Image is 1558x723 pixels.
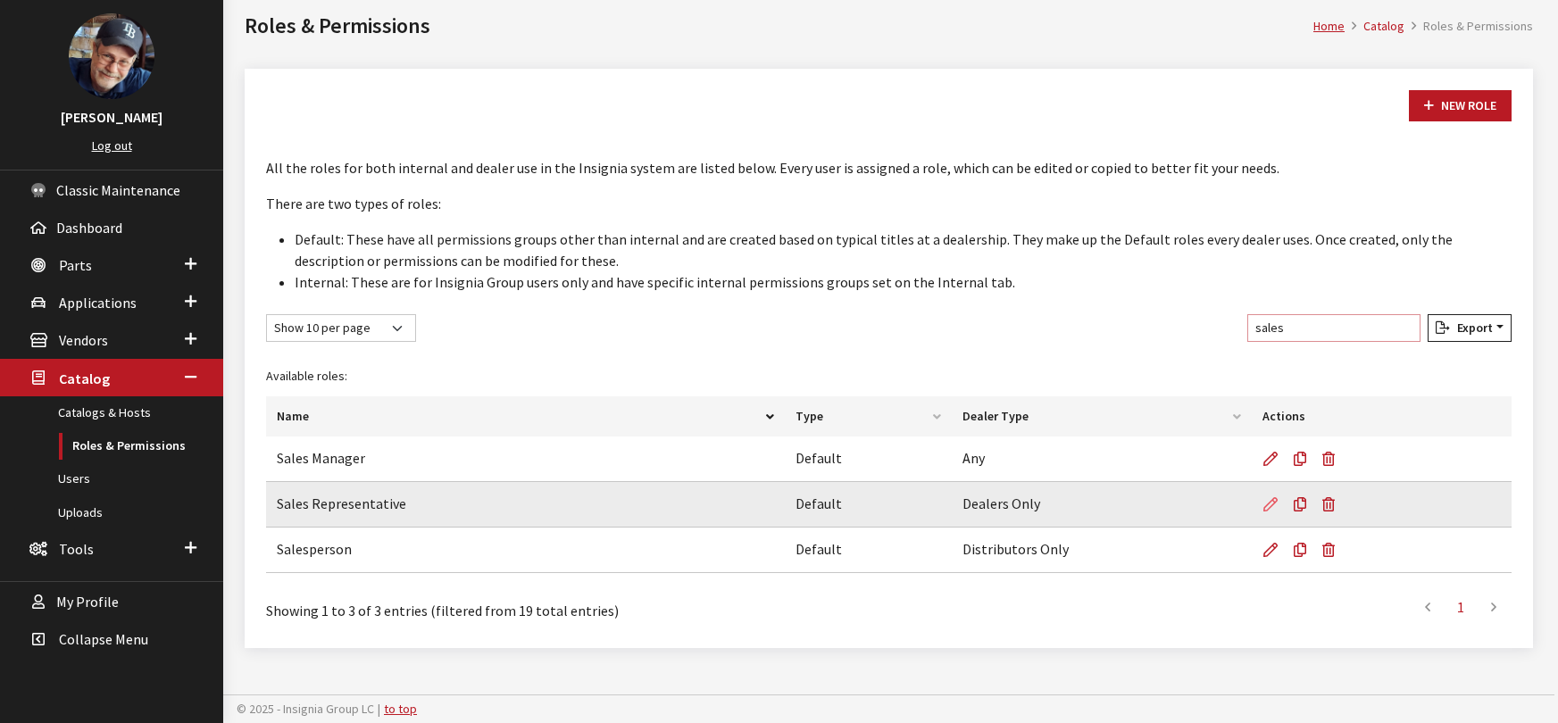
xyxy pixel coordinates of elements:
th: Dealer Type: activate to sort column ascending [952,396,1252,436]
li: Catalog [1345,17,1404,36]
span: Classic Maintenance [56,181,180,199]
li: Internal: These are for Insignia Group users only and have specific internal permissions groups s... [295,271,1512,293]
td: Default [785,528,953,573]
th: Actions [1252,396,1512,436]
button: Delete Role [1314,482,1350,527]
a: Copy Role [1286,528,1314,572]
a: Copy Role [1286,482,1314,527]
span: Dashboard [56,219,122,237]
div: Showing 1 to 3 of 3 entries (filtered from 19 total entries) [266,587,772,621]
a: Edit Role [1262,528,1286,572]
th: Type: activate to sort column ascending [785,396,953,436]
caption: Available roles: [266,356,1512,396]
span: Vendors [59,332,108,350]
button: Delete Role [1314,528,1350,572]
button: Delete Role [1314,436,1350,481]
span: Collapse Menu [59,630,148,648]
span: Export [1450,320,1493,336]
a: Copy Role [1286,436,1314,481]
td: Any [952,436,1252,482]
td: Default [785,482,953,528]
td: Sales Manager [266,436,785,482]
a: Log out [92,137,132,154]
a: Edit Role [1262,436,1286,481]
p: There are two types of roles: [266,193,1512,214]
span: © 2025 - Insignia Group LC [237,701,374,717]
img: Ray Goodwin [69,13,154,99]
span: My Profile [56,593,119,611]
a: to top [384,701,417,717]
h1: Roles & Permissions [245,10,1313,42]
a: Edit Role [1262,482,1286,527]
span: Catalog [59,370,110,387]
p: All the roles for both internal and dealer use in the Insignia system are listed below. Every use... [266,157,1512,179]
li: Default: These have all permissions groups other than internal and are created based on typical t... [295,229,1512,271]
span: Tools [59,540,94,558]
td: Salesperson [266,528,785,573]
td: Default [785,436,953,482]
span: Applications [59,294,137,312]
span: | [378,701,380,717]
li: Roles & Permissions [1404,17,1533,36]
td: Dealers Only [952,482,1252,528]
a: New Role [1409,90,1512,121]
th: Name: activate to sort column descending [266,396,785,436]
td: Sales Representative [266,482,785,528]
h3: [PERSON_NAME] [18,106,205,128]
a: 1 [1445,589,1477,625]
a: Home [1313,18,1345,34]
span: Parts [59,256,92,274]
input: Filter table results [1247,314,1421,342]
td: Distributors Only [952,528,1252,573]
button: Export [1428,314,1512,342]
